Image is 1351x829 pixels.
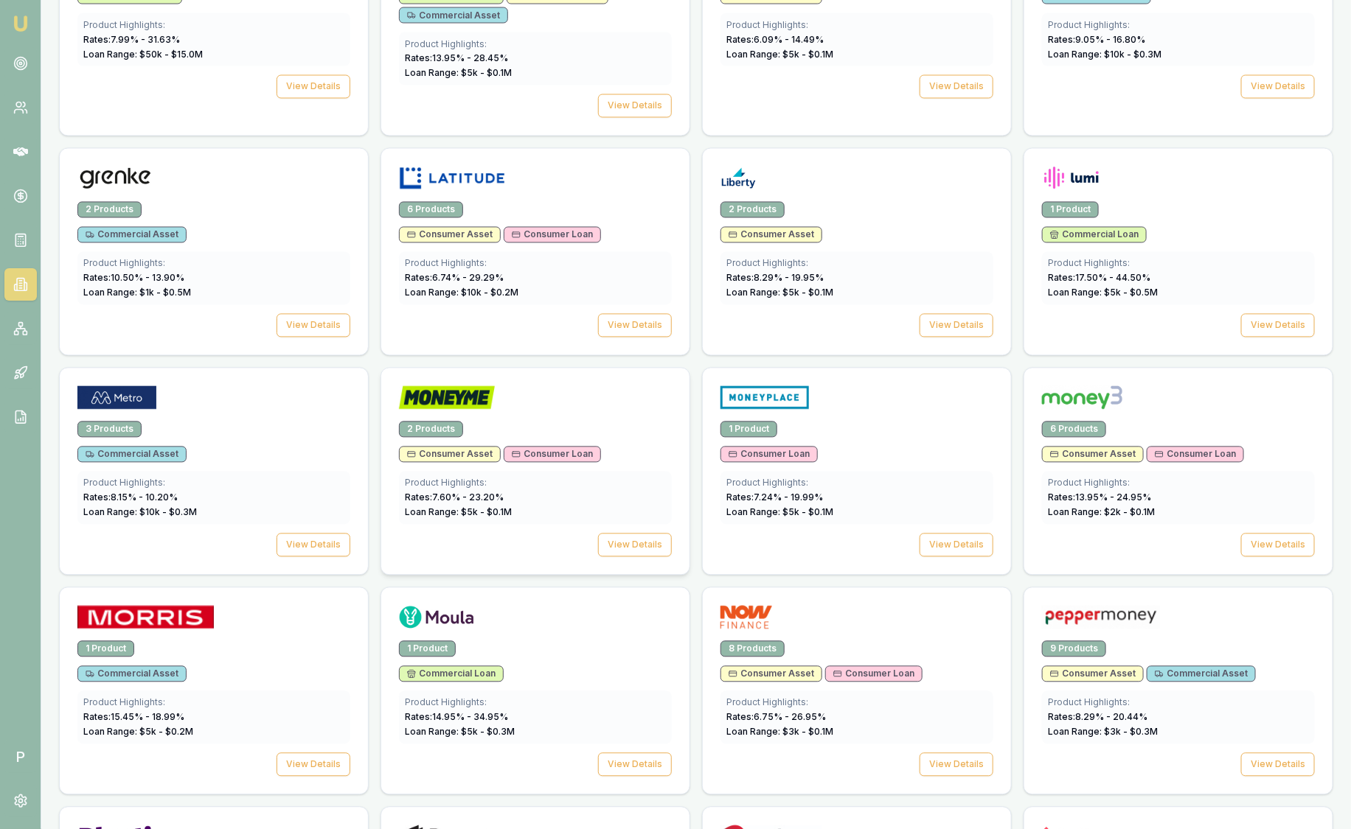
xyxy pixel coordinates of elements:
img: Metro Finance logo [77,386,156,410]
img: Money Me logo [399,386,495,410]
span: Loan Range: $ 5 k - $ 0.5 M [1048,287,1158,298]
span: Commercial Asset [86,668,178,680]
a: NOW Finance logo8 ProductsConsumer AssetConsumer LoanProduct Highlights:Rates:6.75% - 26.95%Loan ... [702,587,1012,795]
div: 1 Product [399,641,456,657]
a: Money3 logo6 ProductsConsumer AssetConsumer LoanProduct Highlights:Rates:13.95% - 24.95%Loan Rang... [1024,368,1333,576]
div: Product Highlights: [83,697,344,709]
span: Consumer Loan [833,668,914,680]
span: Loan Range: $ 3 k - $ 0.3 M [1048,727,1158,738]
span: Consumer Asset [729,229,814,241]
div: Product Highlights: [1048,478,1309,489]
div: 8 Products [720,641,785,657]
a: Money Me logo2 ProductsConsumer AssetConsumer LoanProduct Highlights:Rates:7.60% - 23.20%Loan Ran... [381,368,690,576]
span: Rates: 7.60 % - 23.20 % [405,492,504,503]
span: Rates: 15.45 % - 18.99 % [83,712,184,723]
img: emu-icon-u.png [12,15,29,32]
span: Loan Range: $ 50 k - $ 15.0 M [83,49,203,60]
span: Loan Range: $ 1 k - $ 0.5 M [83,287,191,298]
span: Commercial Loan [1050,229,1139,241]
span: Consumer Loan [1155,449,1236,461]
div: Product Highlights: [1048,258,1309,270]
img: NOW Finance logo [720,606,772,629]
span: Rates: 13.95 % - 24.95 % [1048,492,1151,503]
button: View Details [920,534,993,557]
img: Money3 logo [1042,386,1122,410]
div: 6 Products [1042,422,1106,438]
span: Rates: 8.29 % - 20.44 % [1048,712,1147,723]
div: Product Highlights: [83,19,344,31]
div: Product Highlights: [405,258,666,270]
span: Consumer Loan [729,449,810,461]
button: View Details [920,75,993,99]
button: View Details [598,94,672,118]
span: Loan Range: $ 5 k - $ 0.1 M [405,507,512,518]
span: Rates: 6.74 % - 29.29 % [405,273,504,284]
div: Product Highlights: [726,258,987,270]
div: 9 Products [1042,641,1106,657]
span: Loan Range: $ 10 k - $ 0.2 M [405,287,518,298]
span: Rates: 17.50 % - 44.50 % [1048,273,1150,284]
span: Loan Range: $ 5 k - $ 0.2 M [83,727,193,738]
span: Commercial Asset [86,229,178,241]
div: Product Highlights: [83,258,344,270]
span: Rates: 7.99 % - 31.63 % [83,34,180,45]
span: Loan Range: $ 5 k - $ 0.1 M [405,68,512,79]
span: P [4,741,37,773]
span: Loan Range: $ 3 k - $ 0.1 M [726,727,833,738]
a: Money Place logo1 ProductConsumer LoanProduct Highlights:Rates:7.24% - 19.99%Loan Range: $5k - $0... [702,368,1012,576]
span: Commercial Asset [1155,668,1248,680]
span: Loan Range: $ 2 k - $ 0.1 M [1048,507,1155,518]
span: Consumer Loan [512,229,593,241]
button: View Details [1241,753,1315,777]
button: View Details [598,534,672,557]
span: Rates: 6.09 % - 14.49 % [726,34,824,45]
div: Product Highlights: [726,478,987,489]
div: Product Highlights: [405,478,666,489]
span: Rates: 13.95 % - 28.45 % [405,53,508,64]
div: Product Highlights: [1048,697,1309,709]
span: Loan Range: $ 5 k - $ 0.1 M [726,507,833,518]
span: Loan Range: $ 5 k - $ 0.1 M [726,49,833,60]
span: Consumer Asset [729,668,814,680]
button: View Details [598,753,672,777]
span: Loan Range: $ 10 k - $ 0.3 M [83,507,197,518]
button: View Details [598,314,672,337]
a: Grenke logo2 ProductsCommercial AssetProduct Highlights:Rates:10.50% - 13.90%Loan Range: $1k - $0... [59,148,369,356]
button: View Details [1241,314,1315,337]
span: Loan Range: $ 5 k - $ 0.3 M [405,727,515,738]
div: Product Highlights: [1048,19,1309,31]
img: Money Place logo [720,386,809,410]
span: Rates: 9.05 % - 16.80 % [1048,34,1145,45]
div: 3 Products [77,422,142,438]
img: Lumi logo [1042,167,1101,190]
a: Moula logo1 ProductCommercial LoanProduct Highlights:Rates:14.95% - 34.95%Loan Range: $5k - $0.3M... [381,587,690,795]
button: View Details [920,314,993,337]
span: Consumer Asset [407,229,493,241]
span: Commercial Asset [407,10,500,21]
span: Commercial Asset [86,449,178,461]
button: View Details [277,75,350,99]
span: Consumer Asset [1050,449,1136,461]
button: View Details [920,753,993,777]
button: View Details [277,753,350,777]
div: 1 Product [1042,202,1099,218]
a: Metro Finance logo3 ProductsCommercial AssetProduct Highlights:Rates:8.15% - 10.20%Loan Range: $1... [59,368,369,576]
button: View Details [1241,75,1315,99]
span: Loan Range: $ 5 k - $ 0.1 M [726,287,833,298]
img: Latitude logo [399,167,506,190]
span: Rates: 10.50 % - 13.90 % [83,273,184,284]
div: Product Highlights: [83,478,344,489]
span: Rates: 8.15 % - 10.20 % [83,492,178,503]
button: View Details [277,534,350,557]
img: Pepper Money logo [1042,606,1160,629]
a: Liberty logo2 ProductsConsumer AssetProduct Highlights:Rates:8.29% - 19.95%Loan Range: $5k - $0.1... [702,148,1012,356]
img: Liberty logo [720,167,757,190]
span: Rates: 7.24 % - 19.99 % [726,492,823,503]
div: 1 Product [720,422,777,438]
div: 2 Products [399,422,463,438]
div: 2 Products [720,202,785,218]
span: Rates: 6.75 % - 26.95 % [726,712,826,723]
a: Morris Finance logo1 ProductCommercial AssetProduct Highlights:Rates:15.45% - 18.99%Loan Range: $... [59,587,369,795]
a: Lumi logo1 ProductCommercial LoanProduct Highlights:Rates:17.50% - 44.50%Loan Range: $5k - $0.5MV... [1024,148,1333,356]
span: Commercial Loan [407,668,496,680]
